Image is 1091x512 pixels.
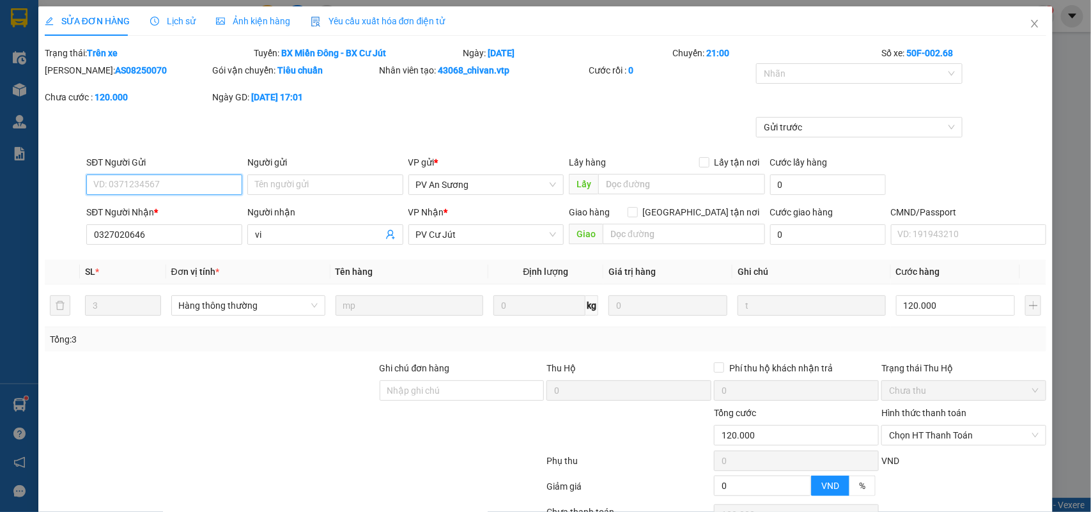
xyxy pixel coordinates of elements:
span: AS08250071 [128,48,180,58]
span: 07:40:52 [DATE] [121,58,180,67]
span: picture [216,17,225,26]
span: Lịch sử [150,16,196,26]
img: icon [311,17,321,27]
b: 120.000 [95,92,128,102]
div: Chưa cước : [45,90,210,104]
div: Người gửi [247,155,403,169]
strong: CÔNG TY TNHH [GEOGRAPHIC_DATA] 214 QL13 - P.26 - Q.BÌNH THẠNH - TP HCM 1900888606 [33,20,104,68]
span: PV Krông Nô [128,89,165,97]
span: SỬA ĐƠN HÀNG [45,16,130,26]
input: Cước giao hàng [770,224,886,245]
div: Phụ thu [546,454,713,476]
input: Cước lấy hàng [770,175,886,195]
div: Số xe: [880,46,1048,60]
span: Giao hàng [569,207,610,217]
span: Hàng thông thường [179,296,318,315]
div: Chuyến: [671,46,880,60]
button: delete [50,295,70,316]
span: close [1030,19,1040,29]
span: Gửi trước [764,118,955,137]
span: Tổng cước [714,408,756,418]
input: 0 [608,295,727,316]
span: VP Nhận [408,207,444,217]
span: Giao [569,224,603,244]
span: VND [881,456,899,466]
b: [DATE] [488,48,515,58]
span: % [859,481,865,491]
span: Chọn HT Thanh Toán [889,426,1039,445]
span: Nơi gửi: [13,89,26,107]
div: Gói vận chuyển: [212,63,377,77]
span: Phí thu hộ khách nhận trả [724,361,838,375]
span: Giá trị hàng [608,267,656,277]
input: Ghi Chú [738,295,885,316]
b: AS08250070 [115,65,167,75]
b: [DATE] 17:01 [251,92,303,102]
label: Ghi chú đơn hàng [380,363,450,373]
div: SĐT Người Gửi [86,155,242,169]
span: Nơi nhận: [98,89,118,107]
b: Tiêu chuẩn [277,65,323,75]
div: Ngày GD: [212,90,377,104]
b: BX Miền Đông - BX Cư Jút [281,48,386,58]
th: Ghi chú [732,260,890,284]
span: [GEOGRAPHIC_DATA] tận nơi [638,205,765,219]
div: Trạng thái Thu Hộ [881,361,1046,375]
div: Cước rồi : [589,63,754,77]
div: Nhân viên tạo: [380,63,586,77]
strong: BIÊN NHẬN GỬI HÀNG HOÁ [44,77,148,86]
div: Tổng: 3 [50,332,422,346]
b: 21:00 [706,48,729,58]
span: Ảnh kiện hàng [216,16,290,26]
span: PV An Sương [416,175,557,194]
span: SL [85,267,95,277]
div: VP gửi [408,155,564,169]
button: plus [1025,295,1041,316]
span: Chưa thu [889,381,1039,400]
span: clock-circle [150,17,159,26]
div: Ngày: [462,46,671,60]
b: 50F-002.68 [906,48,953,58]
span: kg [585,295,598,316]
div: Giảm giá [546,479,713,502]
span: Tên hàng [336,267,373,277]
input: Dọc đường [598,174,765,194]
input: VD: Bàn, Ghế [336,295,483,316]
span: edit [45,17,54,26]
label: Cước lấy hàng [770,157,828,167]
div: Người nhận [247,205,403,219]
span: Yêu cầu xuất hóa đơn điện tử [311,16,445,26]
span: user-add [385,229,396,240]
span: Cước hàng [896,267,940,277]
span: VND [821,481,839,491]
button: Close [1017,6,1053,42]
label: Cước giao hàng [770,207,833,217]
div: CMND/Passport [891,205,1047,219]
div: SĐT Người Nhận [86,205,242,219]
span: Lấy [569,174,598,194]
span: Lấy tận nơi [709,155,765,169]
b: Trên xe [87,48,118,58]
span: Đơn vị tính [171,267,219,277]
input: Ghi chú đơn hàng [380,380,545,401]
img: logo [13,29,29,61]
b: 43068_chivan.vtp [438,65,510,75]
input: Dọc đường [603,224,765,244]
div: [PERSON_NAME]: [45,63,210,77]
label: Hình thức thanh toán [881,408,966,418]
span: Thu Hộ [546,363,576,373]
span: PV Cư Jút [416,225,557,244]
b: 0 [628,65,633,75]
div: Trạng thái: [43,46,252,60]
span: Lấy hàng [569,157,606,167]
span: Định lượng [523,267,568,277]
div: Tuyến: [252,46,461,60]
